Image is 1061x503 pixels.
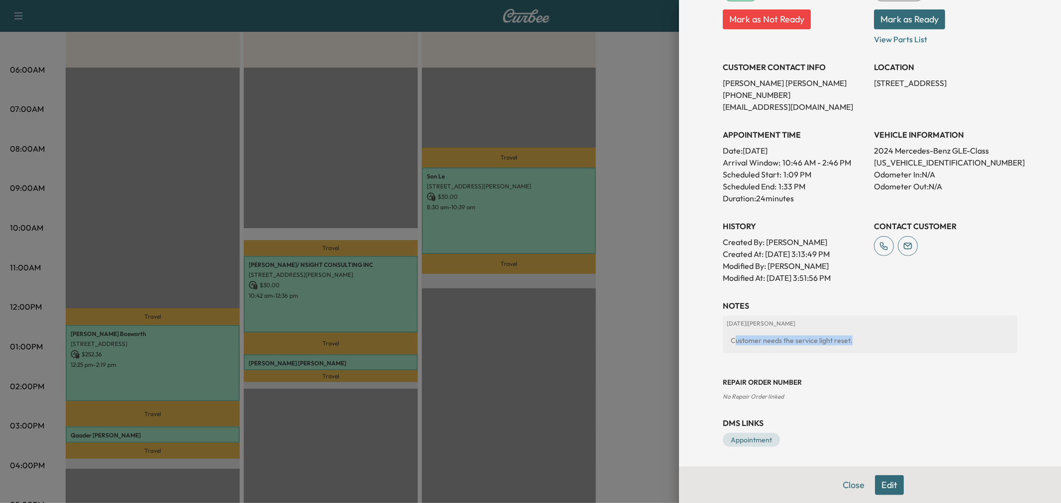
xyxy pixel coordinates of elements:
[723,417,1017,429] h3: DMS Links
[723,300,1017,312] h3: NOTES
[723,272,866,284] p: Modified At : [DATE] 3:51:56 PM
[723,89,866,101] p: [PHONE_NUMBER]
[723,236,866,248] p: Created By : [PERSON_NAME]
[727,332,1013,349] div: Customer needs the service light reset.
[727,320,1013,328] p: [DATE] | [PERSON_NAME]
[723,377,1017,387] h3: Repair Order number
[723,129,866,141] h3: APPOINTMENT TIME
[723,145,866,157] p: Date: [DATE]
[723,9,811,29] button: Mark as Not Ready
[723,248,866,260] p: Created At : [DATE] 3:13:49 PM
[783,168,811,180] p: 1:09 PM
[723,101,866,113] p: [EMAIL_ADDRESS][DOMAIN_NAME]
[723,61,866,73] h3: CUSTOMER CONTACT INFO
[782,157,851,168] span: 10:46 AM - 2:46 PM
[723,393,784,400] span: No Repair Order linked
[874,157,1017,168] p: [US_VEHICLE_IDENTIFICATION_NUMBER]
[723,168,781,180] p: Scheduled Start:
[874,61,1017,73] h3: LOCATION
[836,475,871,495] button: Close
[723,180,776,192] p: Scheduled End:
[874,9,945,29] button: Mark as Ready
[723,77,866,89] p: [PERSON_NAME] [PERSON_NAME]
[874,129,1017,141] h3: VEHICLE INFORMATION
[723,220,866,232] h3: History
[874,77,1017,89] p: [STREET_ADDRESS]
[874,145,1017,157] p: 2024 Mercedes-Benz GLE-Class
[723,260,866,272] p: Modified By : [PERSON_NAME]
[875,475,904,495] button: Edit
[723,192,866,204] p: Duration: 24 minutes
[874,29,1017,45] p: View Parts List
[778,180,805,192] p: 1:33 PM
[874,220,1017,232] h3: CONTACT CUSTOMER
[723,433,780,447] a: Appointment
[874,180,1017,192] p: Odometer Out: N/A
[723,157,866,168] p: Arrival Window:
[874,168,1017,180] p: Odometer In: N/A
